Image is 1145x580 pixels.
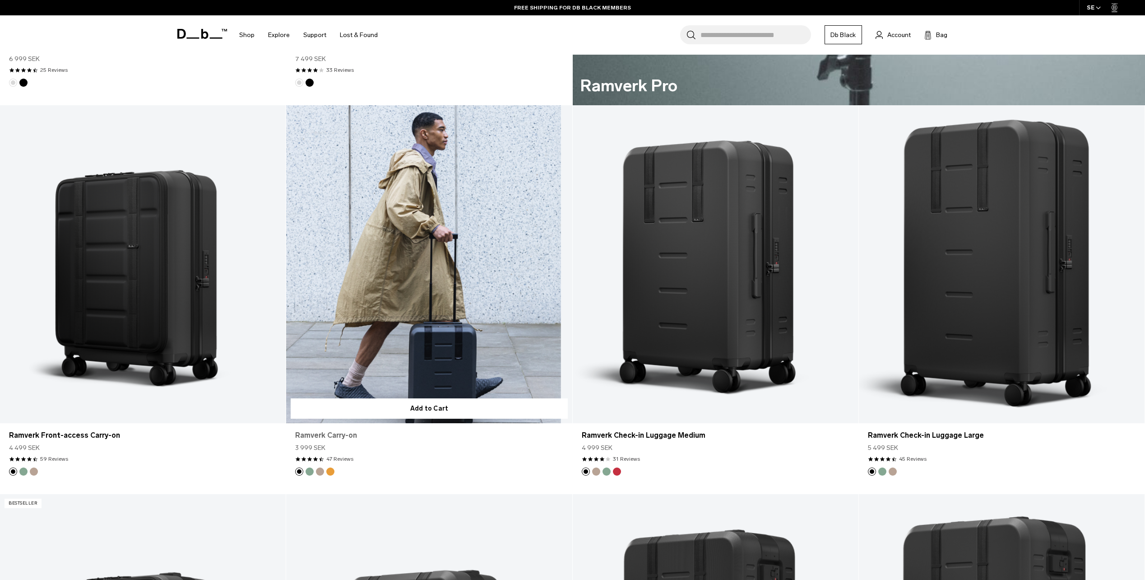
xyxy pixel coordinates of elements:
a: 33 reviews [326,66,354,74]
a: Lost & Found [340,19,378,51]
button: Black Out [295,468,303,476]
a: 59 reviews [40,455,68,463]
span: Account [887,30,911,40]
span: Bag [936,30,947,40]
span: 3 999 SEK [295,443,325,453]
a: 31 reviews [613,455,640,463]
button: Green Ray [603,468,611,476]
a: Ramverk Carry-on [295,430,563,441]
a: 47 reviews [326,455,353,463]
a: Ramverk Carry-on [286,105,572,423]
button: Green Ray [306,468,314,476]
nav: Main Navigation [232,15,385,55]
button: Green Ray [19,468,28,476]
button: Fogbow Beige [889,468,897,476]
span: 6 999 SEK [9,54,40,64]
button: Parhelion Orange [326,468,334,476]
a: Account [876,29,911,40]
a: Explore [268,19,290,51]
a: Ramverk Check-in Luggage Medium [573,105,858,423]
a: Ramverk Check-in Luggage Medium [582,430,849,441]
button: Fogbow Beige [30,468,38,476]
button: Fogbow Beige [316,468,324,476]
button: Black Out [9,468,17,476]
a: Ramverk Front-access Carry-on [9,430,277,441]
button: Fogbow Beige [592,468,600,476]
button: Sprite Lightning Red [613,468,621,476]
a: Db Black [825,25,862,44]
button: Add to Cart [291,398,567,419]
button: Black Out [19,79,28,87]
button: Black Out [306,79,314,87]
a: Ramverk Check-in Luggage Large [868,430,1136,441]
button: Green Ray [878,468,886,476]
a: Ramverk Check-in Luggage Large [859,105,1145,423]
span: 5 499 SEK [868,443,898,453]
a: 25 reviews [40,66,68,74]
p: Bestseller [5,499,42,508]
span: 4 499 SEK [9,443,40,453]
a: 45 reviews [899,455,927,463]
span: 4 999 SEK [582,443,612,453]
h2: Ramverk Pro [580,74,677,98]
button: Silver [9,79,17,87]
button: Black Out [868,468,876,476]
button: Silver [295,79,303,87]
a: Shop [239,19,255,51]
button: Bag [924,29,947,40]
a: Support [303,19,326,51]
span: 7 499 SEK [295,54,326,64]
a: FREE SHIPPING FOR DB BLACK MEMBERS [514,4,631,12]
button: Black Out [582,468,590,476]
